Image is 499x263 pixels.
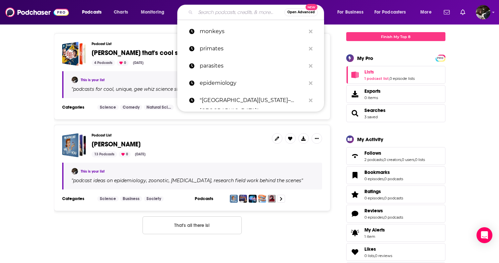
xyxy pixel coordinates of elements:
[364,196,384,200] a: 0 episodes
[62,105,92,110] h3: Categories
[346,104,445,122] span: Searches
[81,169,104,174] a: This is your list
[119,151,131,157] div: 0
[364,88,381,94] span: Exports
[184,5,330,20] div: Search podcasts, credits, & more...
[414,157,415,162] span: ,
[312,133,322,144] button: Show More Button
[249,195,257,203] img: Symptomatic: A Medical Mystery Podcast
[364,177,384,181] a: 0 episodes
[337,8,363,17] span: For Business
[71,168,78,175] a: Elise Mahon
[62,42,86,66] a: gee whiz that's cool science
[97,196,119,201] a: Science
[117,60,129,66] div: 0
[130,60,146,66] div: [DATE]
[73,86,190,92] span: podcasts for cool, unique, gee whiz science stories
[370,7,416,18] button: open menu
[109,7,132,18] a: Charts
[389,76,390,81] span: ,
[437,56,444,61] span: PRO
[416,7,440,18] button: open menu
[390,76,415,81] a: 0 episode lists
[73,178,301,184] span: podcast ideas on epidemiology, zoonotic, [MEDICAL_DATA], research field work behind the scenes
[92,49,199,57] span: [PERSON_NAME] that's cool science
[364,208,383,214] span: Reviews
[71,86,191,92] span: " "
[5,6,69,19] img: Podchaser - Follow, Share and Rate Podcasts
[258,195,266,203] img: When Science Finds a Way
[346,147,445,165] span: Follows
[200,40,306,57] p: primates
[97,105,119,110] a: Science
[384,177,403,181] a: 0 podcasts
[420,8,432,17] span: More
[177,57,324,75] a: parasites
[364,169,403,175] a: Bookmarks
[144,196,164,201] a: Society
[383,157,384,162] span: ,
[77,7,110,18] button: open menu
[200,75,306,92] p: epidemiology
[364,76,389,81] a: 1 podcast list
[364,227,385,233] span: My Alerts
[195,196,225,201] h3: Podcasts
[364,150,381,156] span: Follows
[92,140,141,148] span: [PERSON_NAME]
[349,228,362,237] span: My Alerts
[349,89,362,99] span: Exports
[364,69,415,75] a: Lists
[71,77,78,83] img: Elise Mahon
[364,188,381,194] span: Ratings
[136,7,173,18] button: open menu
[374,8,406,17] span: For Podcasters
[177,23,324,40] a: monkeys
[364,215,384,220] a: 0 episodes
[357,55,373,61] div: My Pro
[120,105,142,110] a: Comedy
[364,234,385,239] span: 1 item
[144,105,174,110] a: Natural Sciences
[349,247,362,257] a: Likes
[364,208,403,214] a: Reviews
[477,227,492,243] div: Open Intercom Messenger
[364,107,386,113] a: Searches
[62,133,86,157] span: Tony Goldberg
[333,7,372,18] button: open menu
[346,85,445,103] a: Exports
[441,7,452,18] a: Show notifications dropdown
[476,5,490,20] button: Show profile menu
[268,195,276,203] img: People, Parasites, and Plagues
[177,92,324,109] a: "[GEOGRAPHIC_DATA][US_STATE]– [GEOGRAPHIC_DATA]"
[364,169,390,175] span: Bookmarks
[239,195,247,203] img: Public Health Epidemiology Conversations
[401,157,402,162] span: ,
[114,8,128,17] span: Charts
[364,157,383,162] a: 2 podcasts
[364,253,374,258] a: 0 lists
[375,253,392,258] a: 0 reviews
[476,5,490,20] img: User Profile
[349,171,362,180] a: Bookmarks
[143,216,242,234] button: Nothing here.
[346,224,445,242] a: My Alerts
[195,7,284,18] input: Search podcasts, credits, & more...
[364,188,403,194] a: Ratings
[346,166,445,184] span: Bookmarks
[384,215,403,220] a: 0 podcasts
[349,190,362,199] a: Ratings
[132,151,148,157] div: [DATE]
[437,55,444,60] a: PRO
[364,246,392,252] a: Likes
[92,60,115,66] div: 4 Podcasts
[230,195,238,203] img: This Podcast Will Kill You
[402,157,414,162] a: 0 users
[306,4,317,10] span: New
[357,136,383,142] div: My Activity
[346,243,445,261] span: Likes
